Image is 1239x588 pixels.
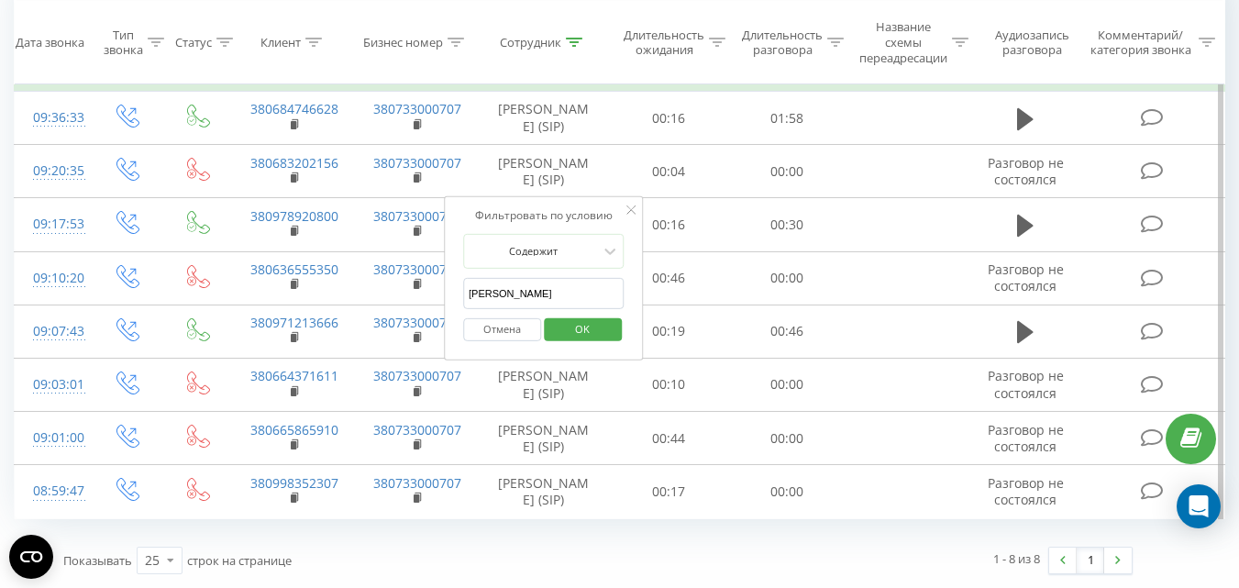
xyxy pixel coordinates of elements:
[988,154,1064,188] span: Разговор не состоялся
[610,198,728,251] td: 00:16
[187,552,292,569] span: строк на странице
[610,145,728,198] td: 00:04
[33,100,72,136] div: 09:36:33
[478,145,610,198] td: [PERSON_NAME] (SIP)
[610,92,728,145] td: 00:16
[610,251,728,305] td: 00:46
[463,278,625,310] input: Введите значение
[478,412,610,465] td: [PERSON_NAME] (SIP)
[373,367,461,384] a: 380733000707
[988,421,1064,455] span: Разговор не состоялся
[728,305,846,358] td: 00:46
[33,420,72,456] div: 09:01:00
[728,198,846,251] td: 00:30
[478,92,610,145] td: [PERSON_NAME] (SIP)
[478,358,610,411] td: [PERSON_NAME] (SIP)
[33,206,72,242] div: 09:17:53
[104,27,143,58] div: Тип звонка
[728,358,846,411] td: 00:00
[728,251,846,305] td: 00:00
[250,261,338,278] a: 380636555350
[250,474,338,492] a: 380998352307
[373,421,461,438] a: 380733000707
[1087,27,1194,58] div: Комментарий/категория звонка
[728,145,846,198] td: 00:00
[33,261,72,296] div: 09:10:20
[363,35,443,50] div: Бизнес номер
[33,314,72,349] div: 09:07:43
[728,412,846,465] td: 00:00
[988,367,1064,401] span: Разговор не состоялся
[250,100,338,117] a: 380684746628
[250,367,338,384] a: 380664371611
[610,305,728,358] td: 00:19
[544,318,622,341] button: OK
[373,261,461,278] a: 380733000707
[33,473,72,509] div: 08:59:47
[260,35,301,50] div: Клиент
[33,367,72,403] div: 09:03:01
[610,412,728,465] td: 00:44
[250,314,338,331] a: 380971213666
[993,549,1040,568] div: 1 - 8 из 8
[478,465,610,518] td: [PERSON_NAME] (SIP)
[175,35,212,50] div: Статус
[610,465,728,518] td: 00:17
[463,206,625,225] div: Фильтровать по условию
[988,474,1064,508] span: Разговор не состоялся
[63,552,132,569] span: Показывать
[610,358,728,411] td: 00:10
[1177,484,1221,528] div: Open Intercom Messenger
[728,465,846,518] td: 00:00
[500,35,561,50] div: Сотрудник
[250,207,338,225] a: 380978920800
[373,100,461,117] a: 380733000707
[373,154,461,172] a: 380733000707
[728,92,846,145] td: 01:58
[250,154,338,172] a: 380683202156
[986,27,1079,58] div: Аудиозапись разговора
[16,35,84,50] div: Дата звонка
[742,27,823,58] div: Длительность разговора
[624,27,704,58] div: Длительность ожидания
[145,551,160,570] div: 25
[373,207,461,225] a: 380733000707
[373,314,461,331] a: 380733000707
[373,474,461,492] a: 380733000707
[250,421,338,438] a: 380665865910
[1077,548,1104,573] a: 1
[557,315,608,343] span: OK
[463,318,541,341] button: Отмена
[988,261,1064,294] span: Разговор не состоялся
[33,153,72,189] div: 09:20:35
[859,19,947,66] div: Название схемы переадресации
[9,535,53,579] button: Open CMP widget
